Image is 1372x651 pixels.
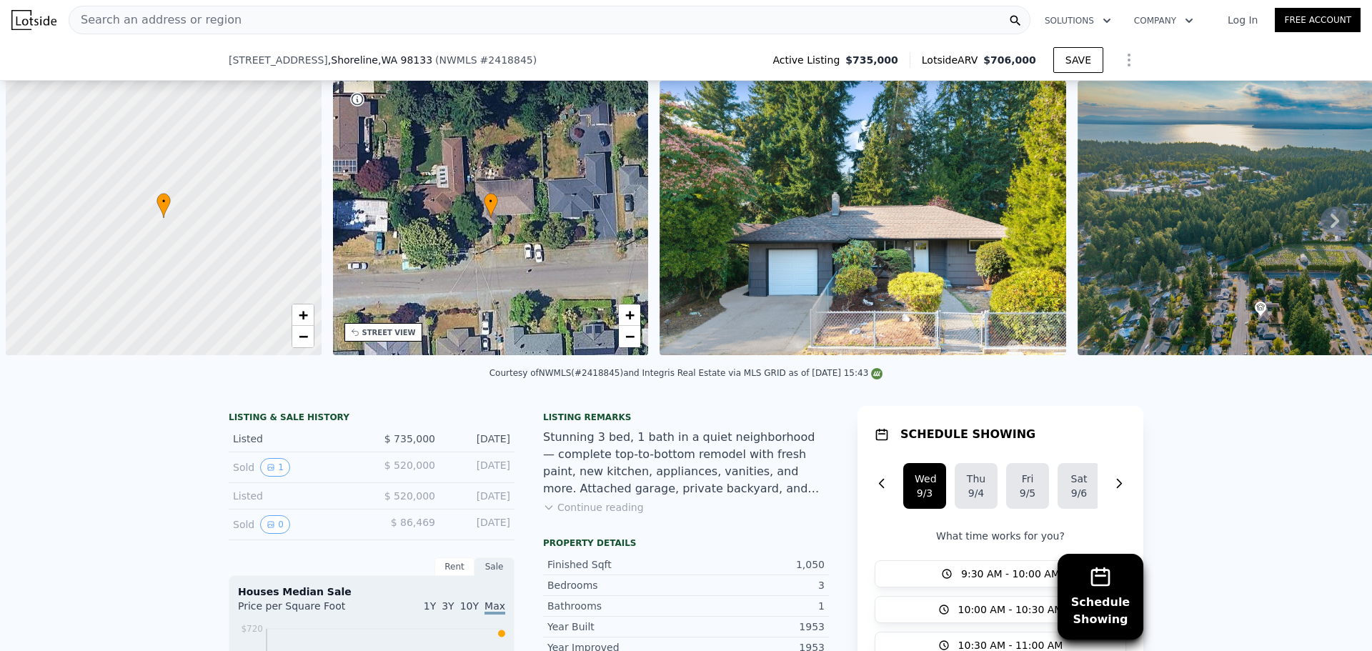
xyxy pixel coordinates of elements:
a: Zoom out [292,326,314,347]
span: 10Y [460,600,479,612]
a: Log In [1211,13,1275,27]
div: [DATE] [447,458,510,477]
button: Company [1123,8,1205,34]
span: $ 86,469 [391,517,435,528]
span: NWMLS [439,54,477,66]
p: What time works for you? [875,529,1126,543]
div: Bathrooms [547,599,686,613]
a: Zoom in [619,304,640,326]
div: 9/6 [1069,486,1089,500]
tspan: $720 [241,624,263,634]
a: Zoom out [619,326,640,347]
div: Courtesy of NWMLS (#2418845) and Integris Real Estate via MLS GRID as of [DATE] 15:43 [489,368,883,378]
div: Thu [966,472,986,486]
div: 9/3 [915,486,935,500]
button: View historical data [260,458,290,477]
span: 9:30 AM - 10:00 AM [961,567,1060,581]
button: Sat9/6 [1058,463,1100,509]
div: Listed [233,489,360,503]
div: • [156,193,171,218]
a: Zoom in [292,304,314,326]
img: Sale: 167441822 Parcel: 97941377 [660,81,1066,355]
span: • [156,195,171,208]
span: , Shoreline [328,53,432,67]
span: $735,000 [845,53,898,67]
div: [DATE] [447,489,510,503]
div: [DATE] [447,432,510,446]
button: Solutions [1033,8,1123,34]
div: • [484,193,498,218]
button: SAVE [1053,47,1103,73]
div: Sold [233,515,360,534]
a: Free Account [1275,8,1361,32]
span: Active Listing [772,53,845,67]
button: Wed9/3 [903,463,946,509]
div: Price per Square Foot [238,599,372,622]
span: + [625,306,635,324]
div: 3 [686,578,825,592]
div: 1953 [686,620,825,634]
img: Lotside [11,10,56,30]
span: • [484,195,498,208]
span: − [625,327,635,345]
span: 10:00 AM - 10:30 AM [958,602,1063,617]
div: Fri [1018,472,1038,486]
h1: SCHEDULE SHOWING [900,426,1035,443]
button: Continue reading [543,500,644,515]
span: − [298,327,307,345]
div: Bedrooms [547,578,686,592]
span: 1Y [424,600,436,612]
img: NWMLS Logo [871,368,883,379]
div: LISTING & SALE HISTORY [229,412,514,426]
div: Stunning 3 bed, 1 bath in a quiet neighborhood — complete top-to-bottom remodel with fresh paint,... [543,429,829,497]
span: $ 520,000 [384,490,435,502]
div: Sold [233,458,360,477]
div: Listed [233,432,360,446]
button: View historical data [260,515,290,534]
button: ScheduleShowing [1058,554,1143,640]
span: Search an address or region [69,11,242,29]
span: $ 735,000 [384,433,435,444]
div: STREET VIEW [362,327,416,338]
div: Year Built [547,620,686,634]
div: ( ) [435,53,537,67]
div: Rent [434,557,474,576]
div: 1,050 [686,557,825,572]
div: 9/5 [1018,486,1038,500]
span: $ 520,000 [384,459,435,471]
div: 9/4 [966,486,986,500]
button: Show Options [1115,46,1143,74]
span: + [298,306,307,324]
span: [STREET_ADDRESS] [229,53,328,67]
div: [DATE] [447,515,510,534]
div: Finished Sqft [547,557,686,572]
div: Houses Median Sale [238,585,505,599]
button: Fri9/5 [1006,463,1049,509]
div: 1 [686,599,825,613]
div: Sale [474,557,514,576]
span: # 2418845 [480,54,533,66]
div: Sat [1069,472,1089,486]
div: Property details [543,537,829,549]
button: Thu9/4 [955,463,998,509]
span: $706,000 [983,54,1036,66]
span: Max [484,600,505,615]
div: Listing remarks [543,412,829,423]
span: Lotside ARV [922,53,983,67]
div: Wed [915,472,935,486]
button: 10:00 AM - 10:30 AM [875,596,1126,623]
span: , WA 98133 [378,54,432,66]
button: 9:30 AM - 10:00 AM [875,560,1126,587]
span: 3Y [442,600,454,612]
